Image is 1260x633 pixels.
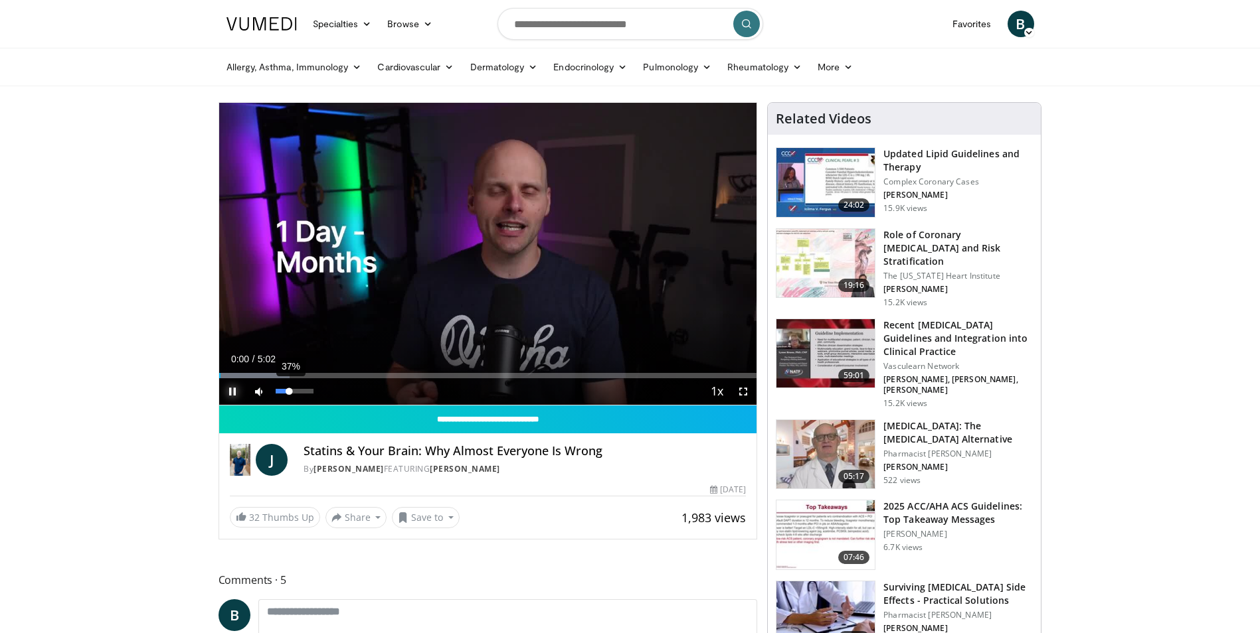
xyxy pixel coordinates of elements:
a: Favorites [945,11,1000,37]
a: 24:02 Updated Lipid Guidelines and Therapy Complex Coronary Cases [PERSON_NAME] 15.9K views [776,147,1033,218]
a: Dermatology [462,54,546,80]
h4: Related Videos [776,111,871,127]
img: VuMedi Logo [226,17,297,31]
a: Specialties [305,11,380,37]
a: 59:01 Recent [MEDICAL_DATA] Guidelines and Integration into Clinical Practice Vasculearn Network ... [776,318,1033,409]
a: B [219,599,250,631]
a: More [810,54,861,80]
a: Allergy, Asthma, Immunology [219,54,370,80]
a: B [1008,11,1034,37]
p: The [US_STATE] Heart Institute [883,271,1033,281]
p: Complex Coronary Cases [883,176,1033,187]
img: 77f671eb-9394-4acc-bc78-a9f077f94e00.150x105_q85_crop-smart_upscale.jpg [776,148,875,217]
p: 15.2K views [883,297,927,308]
img: 369ac253-1227-4c00-b4e1-6e957fd240a8.150x105_q85_crop-smart_upscale.jpg [776,500,875,569]
p: [PERSON_NAME] [883,284,1033,295]
img: Dr. Jordan Rennicke [230,444,251,476]
a: [PERSON_NAME] [314,463,384,474]
span: 24:02 [838,198,870,212]
h3: [MEDICAL_DATA]: The [MEDICAL_DATA] Alternative [883,419,1033,446]
span: 05:17 [838,470,870,483]
span: / [252,354,255,364]
button: Playback Rate [703,378,730,405]
a: [PERSON_NAME] [430,463,500,474]
a: J [256,444,288,476]
span: 32 [249,511,260,524]
p: Pharmacist [PERSON_NAME] [883,610,1033,620]
span: 1,983 views [681,510,746,526]
img: 1efa8c99-7b8a-4ab5-a569-1c219ae7bd2c.150x105_q85_crop-smart_upscale.jpg [776,229,875,298]
a: 05:17 [MEDICAL_DATA]: The [MEDICAL_DATA] Alternative Pharmacist [PERSON_NAME] [PERSON_NAME] 522 v... [776,419,1033,490]
p: Pharmacist [PERSON_NAME] [883,449,1033,459]
a: Endocrinology [545,54,635,80]
a: Rheumatology [719,54,810,80]
div: Volume Level [276,389,314,393]
h3: Surviving [MEDICAL_DATA] Side Effects - Practical Solutions [883,581,1033,607]
p: Vasculearn Network [883,361,1033,372]
a: Pulmonology [635,54,719,80]
span: 59:01 [838,369,870,382]
a: 07:46 2025 ACC/AHA ACS Guidelines: Top Takeaway Messages [PERSON_NAME] 6.7K views [776,500,1033,570]
button: Mute [246,378,272,405]
h3: Updated Lipid Guidelines and Therapy [883,147,1033,174]
button: Save to [392,507,460,528]
div: [DATE] [710,484,746,496]
p: 6.7K views [883,542,923,553]
span: Comments 5 [219,571,758,589]
div: Progress Bar [219,373,757,378]
p: [PERSON_NAME] [883,190,1033,200]
h3: Recent [MEDICAL_DATA] Guidelines and Integration into Clinical Practice [883,318,1033,358]
img: 87825f19-cf4c-4b91-bba1-ce218758c6bb.150x105_q85_crop-smart_upscale.jpg [776,319,875,388]
img: ce9609b9-a9bf-4b08-84dd-8eeb8ab29fc6.150x105_q85_crop-smart_upscale.jpg [776,420,875,489]
span: 07:46 [838,551,870,564]
p: 15.2K views [883,398,927,409]
input: Search topics, interventions [497,8,763,40]
a: 32 Thumbs Up [230,507,320,527]
div: By FEATURING [304,463,746,475]
a: 19:16 Role of Coronary [MEDICAL_DATA] and Risk Stratification The [US_STATE] Heart Institute [PER... [776,228,1033,308]
p: 522 views [883,475,921,486]
a: Browse [379,11,440,37]
h3: 2025 ACC/AHA ACS Guidelines: Top Takeaway Messages [883,500,1033,526]
span: 5:02 [258,354,276,364]
p: [PERSON_NAME] [883,529,1033,539]
p: 15.9K views [883,203,927,214]
p: [PERSON_NAME], [PERSON_NAME], [PERSON_NAME] [883,374,1033,395]
video-js: Video Player [219,103,757,405]
h4: Statins & Your Brain: Why Almost Everyone Is Wrong [304,444,746,458]
a: Cardiovascular [369,54,462,80]
p: [PERSON_NAME] [883,462,1033,472]
button: Share [325,507,387,528]
span: 19:16 [838,279,870,292]
span: 0:00 [231,354,249,364]
h3: Role of Coronary [MEDICAL_DATA] and Risk Stratification [883,228,1033,268]
button: Pause [219,378,246,405]
button: Fullscreen [730,378,757,405]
